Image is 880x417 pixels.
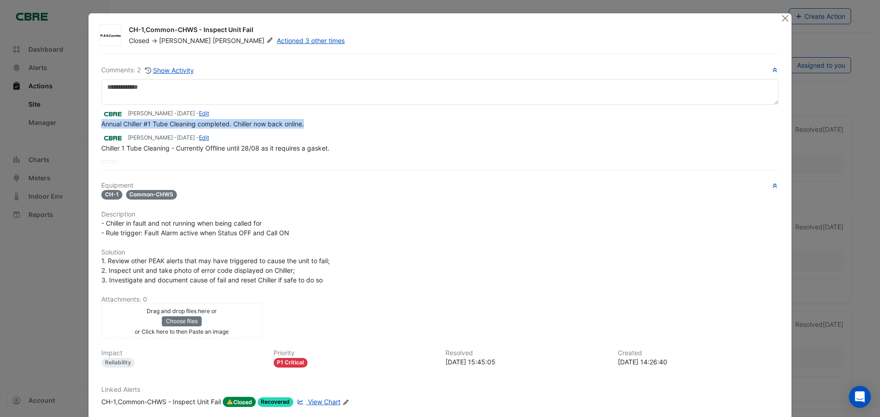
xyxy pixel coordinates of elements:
h6: Impact [101,349,263,357]
span: [PERSON_NAME] [159,37,211,44]
button: Show Activity [144,65,194,76]
div: [DATE] 15:45:05 [445,357,607,367]
div: CH-1,Common-CHWS - Inspect Unit Fail [129,25,770,36]
span: 2025-08-27 14:26:40 [177,134,195,141]
img: CBRE Charter Hall [101,109,124,119]
img: AG Coombs [100,31,121,40]
span: Closed [223,397,256,407]
small: or Click here to then Paste an image [135,328,229,335]
a: Edit [199,110,209,117]
h6: Solution [101,249,779,256]
fa-icon: Edit Linked Alerts [342,399,349,406]
span: Recovered [258,397,294,407]
a: Edit [199,134,209,141]
span: CH-1 [101,190,122,200]
span: Common-CHWS [126,190,177,200]
h6: Description [101,211,779,218]
span: 2025-08-29 15:44:52 [177,110,195,117]
small: [PERSON_NAME] - - [128,134,209,142]
h6: Equipment [101,182,779,190]
span: 1. Review other PEAK alerts that may have triggered to cause the unit to fail; 2. Inspect unit an... [101,257,331,284]
button: Close [780,13,790,23]
h6: Resolved [445,349,607,357]
button: Choose files [162,316,202,326]
span: Annual Chiller #1 Tube Cleaning completed. Chiller now back online. [101,120,304,128]
span: [PERSON_NAME] [213,36,275,45]
div: [DATE] 14:26:40 [618,357,779,367]
span: -> [151,37,157,44]
h6: Linked Alerts [101,386,779,394]
small: [PERSON_NAME] - - [128,109,209,118]
div: P1 Critical [274,358,308,368]
span: - Chiller in fault and not running when being called for - Rule trigger: Fault Alarm active when ... [101,219,289,237]
div: Open Intercom Messenger [849,386,871,408]
span: View Chart [308,398,341,406]
h6: Attachments: 0 [101,296,779,303]
span: Chiller 1 Tube Cleaning - Currently Offline until 28/08 as it requires a gasket. [101,144,330,152]
img: CBRE Charter Hall [101,133,124,143]
div: Comments: 2 [101,65,194,76]
a: Actioned 3 other times [277,37,345,44]
div: Reliability [101,358,135,368]
h6: Created [618,349,779,357]
small: Drag and drop files here or [147,308,217,314]
span: Closed [129,37,149,44]
div: CH-1,Common-CHWS - Inspect Unit Fail [101,397,221,407]
a: View Chart [295,397,340,407]
h6: Priority [274,349,435,357]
